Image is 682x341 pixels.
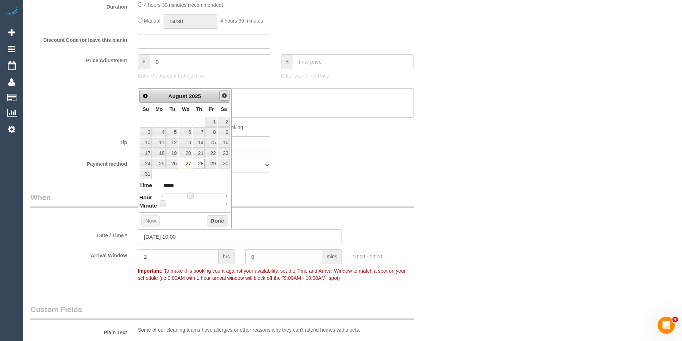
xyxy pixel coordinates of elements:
span: Manual [144,18,160,24]
a: 15 [205,138,217,148]
span: mins [322,249,342,264]
label: Payment method [25,158,132,167]
a: 8 [205,127,217,137]
button: Now [141,215,160,227]
dt: Minute [139,202,157,211]
span: Friday [209,106,214,112]
a: 10 [140,138,152,148]
a: 9 [218,127,230,137]
a: 28 [193,159,205,169]
input: final price [293,54,413,69]
span: August [168,93,187,99]
span: Monday [156,106,163,112]
a: 20 [179,148,193,158]
a: 18 [153,148,166,158]
span: $ [138,54,150,69]
a: 12 [166,138,178,148]
span: Thursday [196,106,202,112]
button: Done [207,215,228,227]
a: 29 [205,159,217,169]
a: 13 [179,138,193,148]
label: Arrival Window [25,249,132,259]
a: 26 [166,159,178,169]
span: hrs [219,249,234,264]
a: 3 [140,127,152,137]
p: Enter your Final Price [281,72,413,79]
a: Next [219,91,229,101]
span: Prev [142,93,148,99]
label: Duration [25,1,132,10]
span: To make this booking count against your availability, set the Time and Arrival Window to match a ... [138,268,406,281]
label: Plain Text [25,326,132,336]
span: 4 [672,317,678,322]
span: Tuesday [169,106,175,112]
span: Wednesday [182,106,189,112]
a: 11 [153,138,166,148]
span: 4 hours 30 minutes [221,18,263,24]
legend: Custom Fields [30,304,414,320]
span: Saturday [221,106,227,112]
strong: Important: [138,268,163,274]
a: 27 [179,159,193,169]
a: 22 [205,148,217,158]
a: 19 [166,148,178,158]
span: 4 hours 30 minutes (recommended) [144,2,223,8]
a: 31 [140,170,152,179]
a: 24 [140,159,152,169]
label: Date / Time * [25,229,132,239]
a: Prev [140,91,150,101]
img: Automaid Logo [4,7,19,17]
a: 21 [193,148,205,158]
a: 30 [218,159,230,169]
span: Next [222,93,227,98]
span: Sunday [142,106,149,112]
input: DD/MM/YYYY HH:MM [138,229,342,244]
a: 6 [179,127,193,137]
iframe: Intercom live chat [658,317,675,334]
p: Enter the Amount to Adjust, or [138,72,270,79]
span: 2025 [189,93,201,99]
a: 1 [205,117,217,127]
legend: When [30,192,414,208]
a: 17 [140,148,152,158]
a: 5 [166,127,178,137]
a: 4 [153,127,166,137]
a: 23 [218,148,230,158]
a: 2 [218,117,230,127]
label: Tip [25,136,132,146]
span: $ [281,54,293,69]
p: Some of our cleaning teams have allergies or other reasons why they can't attend homes withs pets. [138,326,413,333]
dt: Hour [139,194,152,203]
a: 14 [193,138,205,148]
a: 7 [193,127,205,137]
a: 16 [218,138,230,148]
div: 10:00 - 12:00 [347,249,455,260]
a: 25 [153,159,166,169]
label: Discount Code (or leave this blank) [25,34,132,44]
label: Price Adjustment [25,54,132,64]
dt: Time [139,181,152,190]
